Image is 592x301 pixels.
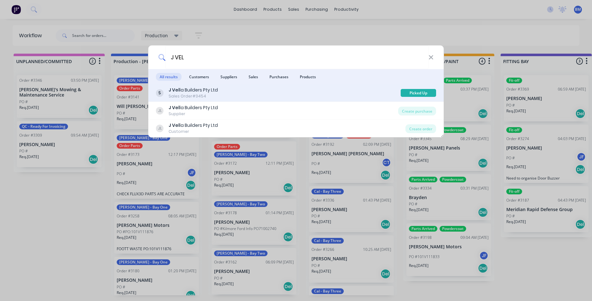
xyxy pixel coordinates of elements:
div: Create purchase [398,107,436,115]
div: JL [156,107,163,115]
div: Picked Up [401,89,436,97]
b: J Vel [169,122,180,128]
b: J Vel [169,104,180,111]
span: All results [156,73,182,81]
span: Products [296,73,320,81]
span: Suppliers [217,73,241,81]
div: la Builders Pty Ltd [169,122,218,129]
div: Supplier [169,111,218,117]
span: Purchases [266,73,292,81]
div: la Builders Pty Ltd [169,104,218,111]
span: Customers [185,73,213,81]
span: Sales [245,73,262,81]
div: Sales Order #3454 [169,93,218,99]
b: J Vel [169,87,180,93]
div: Customer [169,129,218,134]
input: Start typing a customer or supplier name to create a new order... [165,45,429,69]
div: Create order [405,124,436,133]
div: JL [156,125,163,132]
div: la Builders Pty Ltd [169,87,218,93]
